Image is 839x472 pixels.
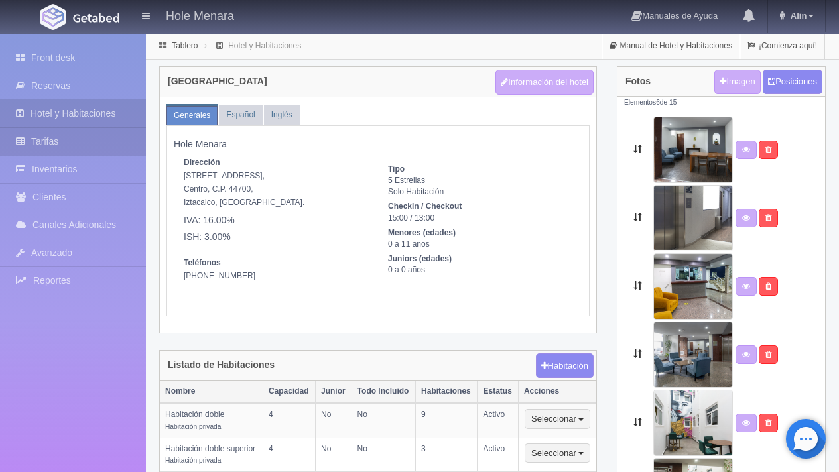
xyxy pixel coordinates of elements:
[172,41,198,50] a: Tablero
[740,33,824,59] a: ¡Comienza aquí!
[656,99,660,106] span: 6
[352,381,415,403] th: Todo Incluido
[184,258,221,267] strong: Teléfonos
[315,403,352,438] td: No
[653,322,733,388] img: 652_8414.png
[388,265,572,276] dd: 0 a 0 años
[315,381,352,403] th: Junior
[184,158,220,167] strong: Dirección
[263,438,315,471] td: 4
[763,70,822,94] button: Posiciones
[388,239,572,250] dd: 0 a 11 años
[174,139,582,149] h5: Hole Menara
[525,443,590,463] button: Seleccionar
[787,11,807,21] span: Alin
[352,438,415,471] td: No
[40,4,66,30] img: Getabed
[388,164,572,175] dt: Tipo
[495,70,594,95] button: Información del hotel
[388,253,572,265] dt: Juniors (edades)
[602,33,740,59] a: Manual de Hotel y Habitaciones
[168,76,267,86] h4: [GEOGRAPHIC_DATA]
[624,99,677,106] small: Elementos de 15
[315,438,352,471] td: No
[228,41,301,50] a: Hotel y Habitaciones
[653,253,733,320] img: 652_8412.png
[160,381,263,403] th: Nombre
[536,353,594,379] button: Habitación
[625,76,651,86] h4: Fotos
[166,106,218,125] a: Generales
[168,360,275,370] h4: Listado de Habitaciones
[388,201,572,212] dt: Checkin / Checkout
[264,105,300,125] a: Inglés
[416,438,478,471] td: 3
[165,457,221,464] small: Habitación privada
[478,381,518,403] th: Estatus
[73,13,119,23] img: Getabed
[184,232,368,242] h5: ISH: 3.00%
[160,438,263,471] td: Habitación doble superior
[653,117,733,183] img: 652_8413.png
[525,409,590,429] button: Seleccionar
[166,7,234,23] h4: Hole Menara
[263,403,315,438] td: 4
[518,381,596,403] th: Acciones
[160,403,263,438] td: Habitación doble
[263,381,315,403] th: Capacidad
[653,185,733,251] img: 652_8411.png
[714,70,760,94] a: Imagen
[388,175,572,198] dd: 5 Estrellas Solo Habitación
[165,423,221,430] small: Habitación privada
[388,213,572,224] dd: 15:00 / 13:00
[219,105,262,125] a: Español
[416,403,478,438] td: 9
[416,381,478,403] th: Habitaciones
[184,256,368,296] address: [PHONE_NUMBER]
[184,156,368,243] address: [STREET_ADDRESS], Centro, C.P. 44700, Iztacalco, [GEOGRAPHIC_DATA].
[478,403,518,438] td: Activo
[478,438,518,471] td: Activo
[653,390,733,456] img: 652_8415.png
[184,215,368,225] h5: IVA: 16.00%
[352,403,415,438] td: No
[388,227,572,239] dt: Menores (edades)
